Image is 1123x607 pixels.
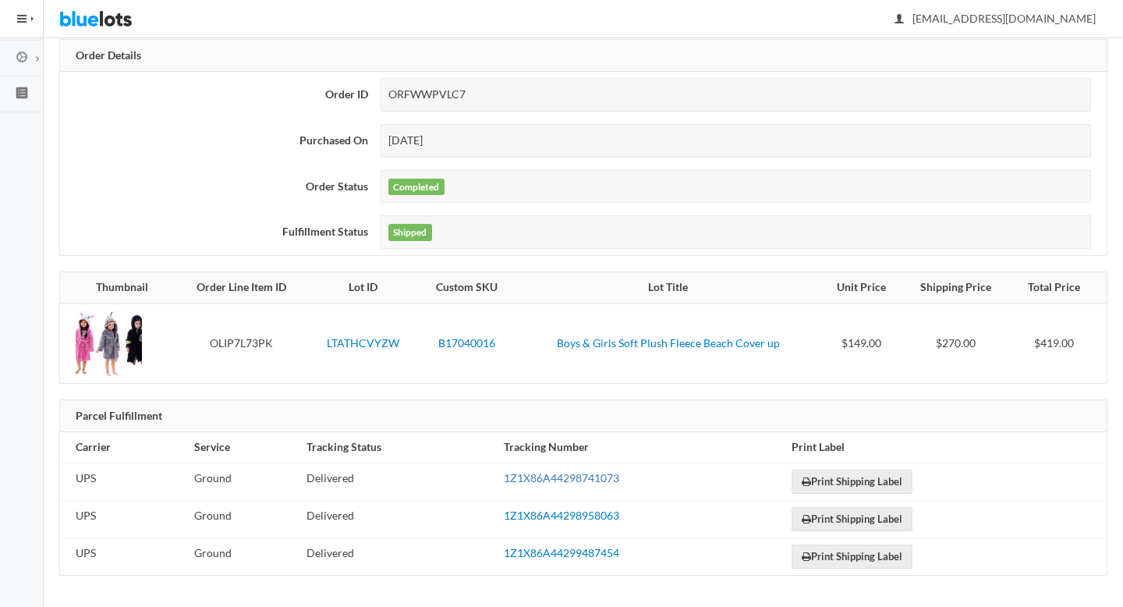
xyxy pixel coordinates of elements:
a: 1Z1X86A44299487454 [504,546,619,559]
td: $149.00 [821,303,902,383]
div: Order Details [60,40,1107,73]
a: 1Z1X86A44298741073 [504,471,619,485]
th: Print Label [785,432,1107,463]
th: Tracking Status [300,432,497,463]
td: UPS [60,463,188,500]
ion-icon: person [891,12,907,27]
td: Delivered [300,500,497,538]
th: Lot ID [308,272,419,303]
td: Ground [188,538,300,575]
a: B17040016 [438,336,495,350]
a: Print Shipping Label [792,545,912,569]
div: ORFWWPVLC7 [381,78,1091,112]
th: Carrier [60,432,188,463]
a: LTATHCVYZW [327,336,399,350]
th: Unit Price [821,272,902,303]
label: Completed [388,179,445,196]
th: Lot Title [515,272,821,303]
th: Order Status [60,164,374,210]
th: Custom SKU [418,272,515,303]
td: $270.00 [902,303,1010,383]
a: Boys & Girls Soft Plush Fleece Beach Cover up [557,336,780,350]
td: Delivered [300,463,497,500]
th: Thumbnail [60,272,175,303]
th: Fulfillment Status [60,209,374,255]
td: Ground [188,500,300,538]
a: 1Z1X86A44298958063 [504,509,619,522]
span: [EMAIL_ADDRESS][DOMAIN_NAME] [895,12,1096,25]
td: UPS [60,538,188,575]
label: Shipped [388,224,432,241]
td: OLIP7L73PK [175,303,308,383]
a: Print Shipping Label [792,507,912,531]
th: Total Price [1010,272,1107,303]
th: Service [188,432,300,463]
td: Delivered [300,538,497,575]
div: [DATE] [381,124,1091,158]
th: Purchased On [60,118,374,164]
th: Order ID [60,72,374,118]
th: Order Line Item ID [175,272,308,303]
th: Shipping Price [902,272,1010,303]
td: $419.00 [1010,303,1107,383]
div: Parcel Fulfillment [60,400,1107,433]
td: UPS [60,500,188,538]
a: Print Shipping Label [792,470,912,494]
th: Tracking Number [498,432,785,463]
td: Ground [188,463,300,500]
